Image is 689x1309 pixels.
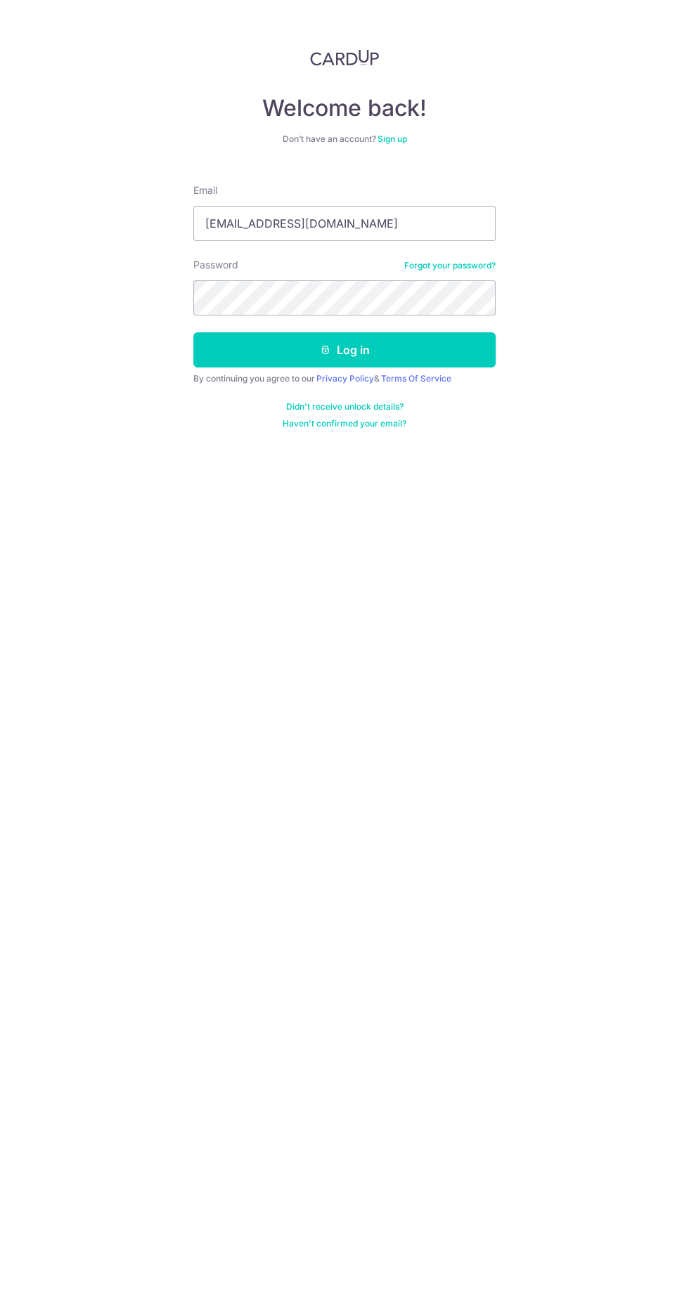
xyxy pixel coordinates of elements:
[193,183,217,197] label: Email
[286,401,404,412] a: Didn't receive unlock details?
[378,133,407,144] a: Sign up
[193,133,496,145] div: Don’t have an account?
[404,260,496,271] a: Forgot your password?
[310,49,379,66] img: CardUp Logo
[193,332,496,367] button: Log in
[193,373,496,384] div: By continuing you agree to our &
[316,373,374,384] a: Privacy Policy
[193,258,238,272] label: Password
[193,206,496,241] input: Enter your Email
[283,418,406,429] a: Haven't confirmed your email?
[381,373,451,384] a: Terms Of Service
[193,94,496,122] h4: Welcome back!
